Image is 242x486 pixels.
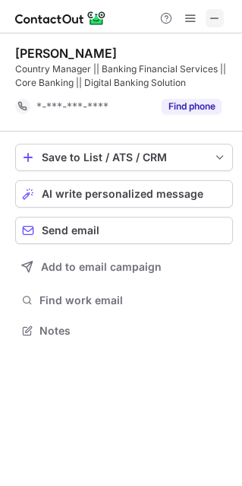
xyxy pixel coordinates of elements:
span: Send email [42,224,99,237]
img: ContactOut v5.3.10 [15,9,106,27]
span: Add to email campaign [41,261,162,273]
div: [PERSON_NAME] [15,46,117,61]
span: AI write personalized message [42,188,203,200]
button: Send email [15,217,233,244]
div: Save to List / ATS / CRM [42,151,206,164]
span: Notes [39,324,227,338]
button: AI write personalized message [15,180,233,208]
button: Notes [15,320,233,341]
div: Country Manager || Banking Financial Services || Core Banking || Digital Banking Solution [15,62,233,90]
button: Reveal Button [162,99,222,114]
button: save-profile-one-click [15,144,233,171]
span: Find work email [39,294,227,307]
button: Add to email campaign [15,253,233,281]
button: Find work email [15,290,233,311]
